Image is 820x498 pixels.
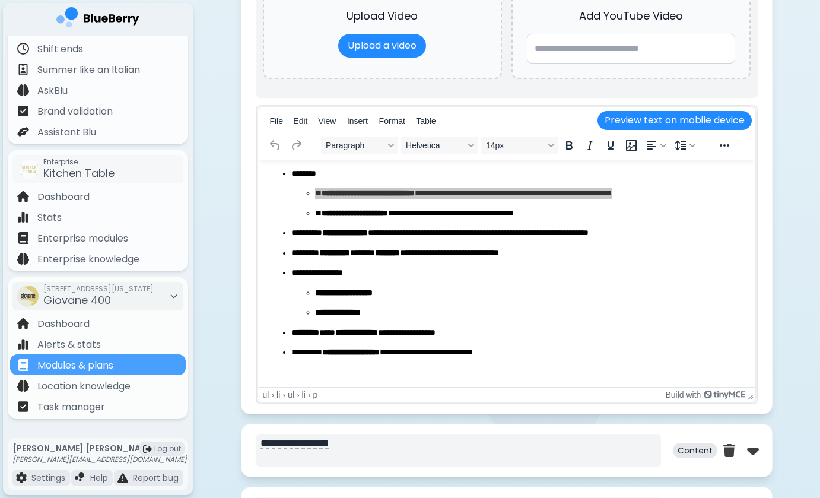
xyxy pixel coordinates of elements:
button: Insert/edit image [621,137,641,154]
p: Alerts & stats [37,338,101,352]
iframe: Rich Text Area [258,160,755,387]
button: Alignment left [642,137,670,154]
div: p [313,390,317,399]
p: Stats [37,211,62,225]
a: Build with TinyMCE [665,390,745,399]
button: Italic [580,137,600,154]
p: Brand validation [37,104,113,119]
span: [STREET_ADDRESS][US_STATE] [43,284,154,294]
p: Enterprise knowledge [37,252,139,267]
img: company thumbnail [20,160,39,179]
p: Dashboard [37,190,90,204]
button: Underline [600,137,621,154]
img: file icon [16,472,27,483]
img: file icon [17,232,29,244]
p: [PERSON_NAME][EMAIL_ADDRESS][DOMAIN_NAME] [12,455,187,464]
img: trash can [723,444,735,458]
img: file icon [17,64,29,75]
img: logout [143,445,152,453]
h3: Upload Video [278,8,487,24]
img: file icon [17,105,29,117]
img: file icon [117,472,128,483]
button: Block Paragraph [321,137,398,154]
img: company thumbnail [17,286,39,307]
p: Report bug [133,472,179,483]
button: Undo [265,137,285,154]
button: Reveal or hide additional toolbar items [714,137,735,154]
div: › [297,390,300,399]
img: company logo [56,7,139,31]
span: Insert [347,116,368,126]
img: file icon [17,84,29,96]
span: Giovane 400 [43,293,111,307]
span: Kitchen Table [43,166,115,180]
button: Bold [559,137,579,154]
span: Edit [293,116,307,126]
p: [PERSON_NAME] [PERSON_NAME] [12,443,187,453]
span: Table [416,116,436,126]
p: Dashboard [37,317,90,331]
button: Font size 14px [481,137,558,154]
p: Assistant Blu [37,125,96,139]
button: Preview text on mobile device [597,111,752,130]
label: Upload a video [338,34,426,58]
img: down chevron [747,441,759,460]
p: Modules & plans [37,359,113,373]
img: file icon [17,401,29,413]
img: file icon [17,126,29,138]
img: file icon [17,318,29,329]
p: Summer like an Italian [37,63,140,77]
p: Task manager [37,400,105,414]
div: › [308,390,311,399]
img: file icon [17,380,29,392]
img: file icon [17,191,29,202]
span: Format [379,116,405,126]
p: Shift ends [37,42,83,56]
button: Font Helvetica [401,137,478,154]
body: Rich Text Area [9,9,488,124]
span: File [269,116,283,126]
img: file icon [17,359,29,371]
img: file icon [17,338,29,350]
img: file icon [17,211,29,223]
div: › [271,390,274,399]
button: Line height [671,137,700,154]
div: › [282,390,285,399]
p: Help [90,472,108,483]
div: Press the Up and Down arrow keys to resize the editor. [748,389,754,400]
span: 14px [486,141,544,150]
img: file icon [17,253,29,265]
p: Location knowledge [37,379,131,394]
p: AskBlu [37,84,68,98]
div: ul [288,390,294,399]
p: Content [673,443,717,458]
span: Log out [154,444,181,453]
p: Settings [31,472,65,483]
button: Redo [286,137,306,154]
div: li [276,390,280,399]
div: ul [263,390,269,399]
img: file icon [17,43,29,55]
span: Paragraph [326,141,384,150]
h3: Add YouTube Video [527,8,735,24]
img: file icon [75,472,85,483]
div: li [302,390,306,399]
p: Enterprise modules [37,231,128,246]
span: Helvetica [406,141,464,150]
span: Enterprise [43,157,115,167]
span: View [318,116,336,126]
